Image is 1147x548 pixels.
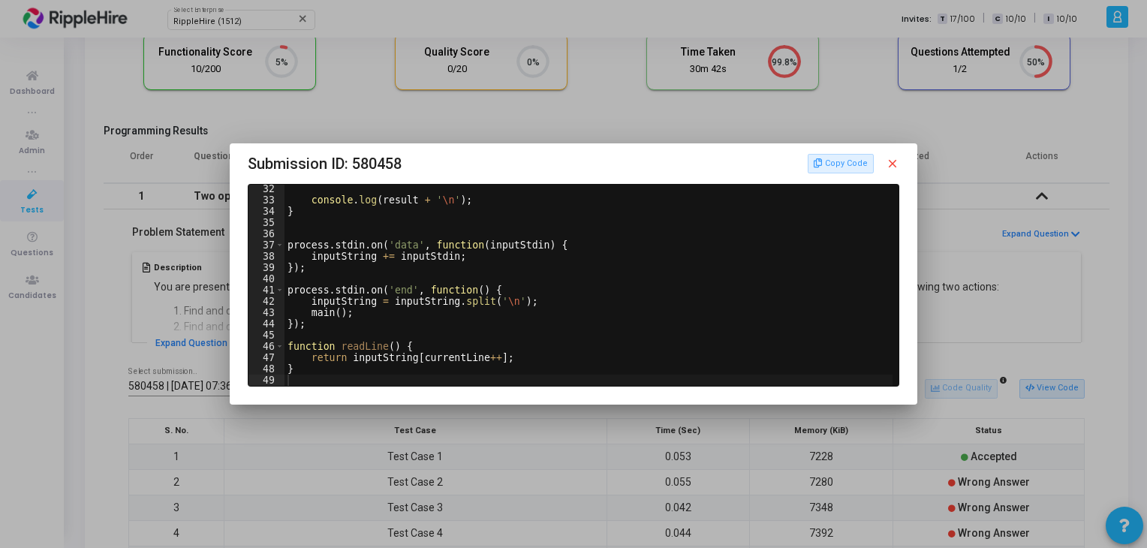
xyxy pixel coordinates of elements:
div: 43 [248,307,284,318]
div: 39 [248,262,284,273]
div: 44 [248,318,284,330]
div: 34 [248,206,284,217]
div: 38 [248,251,284,262]
div: 40 [248,273,284,285]
button: Copy Code [808,154,874,173]
div: 32 [248,183,284,194]
div: 33 [248,194,284,206]
div: 35 [248,217,284,228]
div: 46 [248,341,284,352]
div: 48 [248,363,284,375]
div: 42 [248,296,284,307]
div: 49 [248,375,284,386]
span: Submission ID: 580458 [248,152,402,176]
div: 45 [248,330,284,341]
mat-icon: close [886,157,899,170]
div: 36 [248,228,284,239]
div: 41 [248,285,284,296]
div: 37 [248,239,284,251]
div: 47 [248,352,284,363]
